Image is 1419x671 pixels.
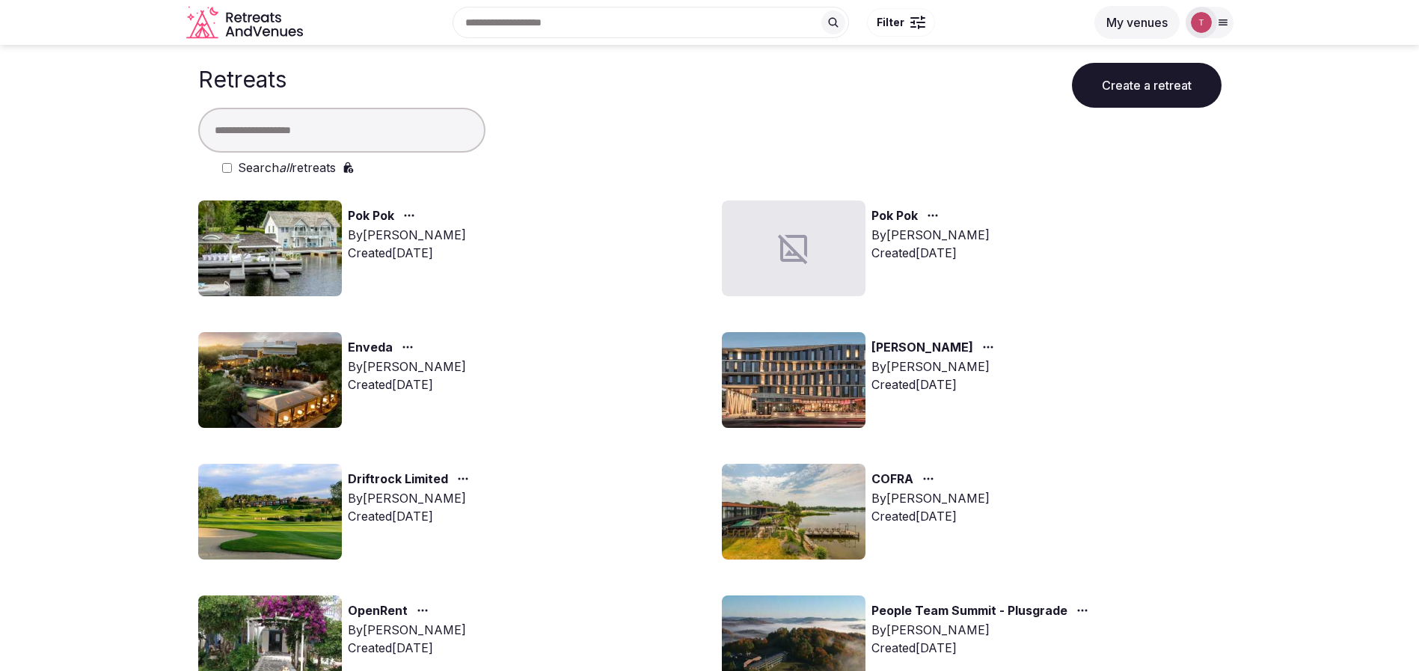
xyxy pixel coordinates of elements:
[238,159,336,177] label: Search retreats
[871,639,1094,657] div: Created [DATE]
[871,244,990,262] div: Created [DATE]
[871,338,973,358] a: [PERSON_NAME]
[871,470,913,489] a: COFRA
[1094,6,1180,39] button: My venues
[871,507,990,525] div: Created [DATE]
[871,601,1067,621] a: People Team Summit - Plusgrade
[871,206,918,226] a: Pok Pok
[198,332,342,428] img: Top retreat image for the retreat: Enveda
[348,376,466,393] div: Created [DATE]
[186,6,306,40] a: Visit the homepage
[871,376,1000,393] div: Created [DATE]
[871,358,1000,376] div: By [PERSON_NAME]
[722,464,865,560] img: Top retreat image for the retreat: COFRA
[348,489,475,507] div: By [PERSON_NAME]
[198,200,342,296] img: Top retreat image for the retreat: Pok Pok
[348,358,466,376] div: By [PERSON_NAME]
[1191,12,1212,33] img: Thiago Martins
[348,470,448,489] a: Driftrock Limited
[1072,63,1222,108] button: Create a retreat
[348,226,466,244] div: By [PERSON_NAME]
[722,332,865,428] img: Top retreat image for the retreat: Marit Lloyd
[348,206,394,226] a: Pok Pok
[871,621,1094,639] div: By [PERSON_NAME]
[871,226,990,244] div: By [PERSON_NAME]
[279,160,292,175] em: all
[871,489,990,507] div: By [PERSON_NAME]
[198,66,286,93] h1: Retreats
[348,639,466,657] div: Created [DATE]
[877,15,904,30] span: Filter
[348,601,408,621] a: OpenRent
[186,6,306,40] svg: Retreats and Venues company logo
[198,464,342,560] img: Top retreat image for the retreat: Driftrock Limited
[348,621,466,639] div: By [PERSON_NAME]
[348,507,475,525] div: Created [DATE]
[348,338,393,358] a: Enveda
[1094,15,1180,30] a: My venues
[867,8,935,37] button: Filter
[348,244,466,262] div: Created [DATE]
